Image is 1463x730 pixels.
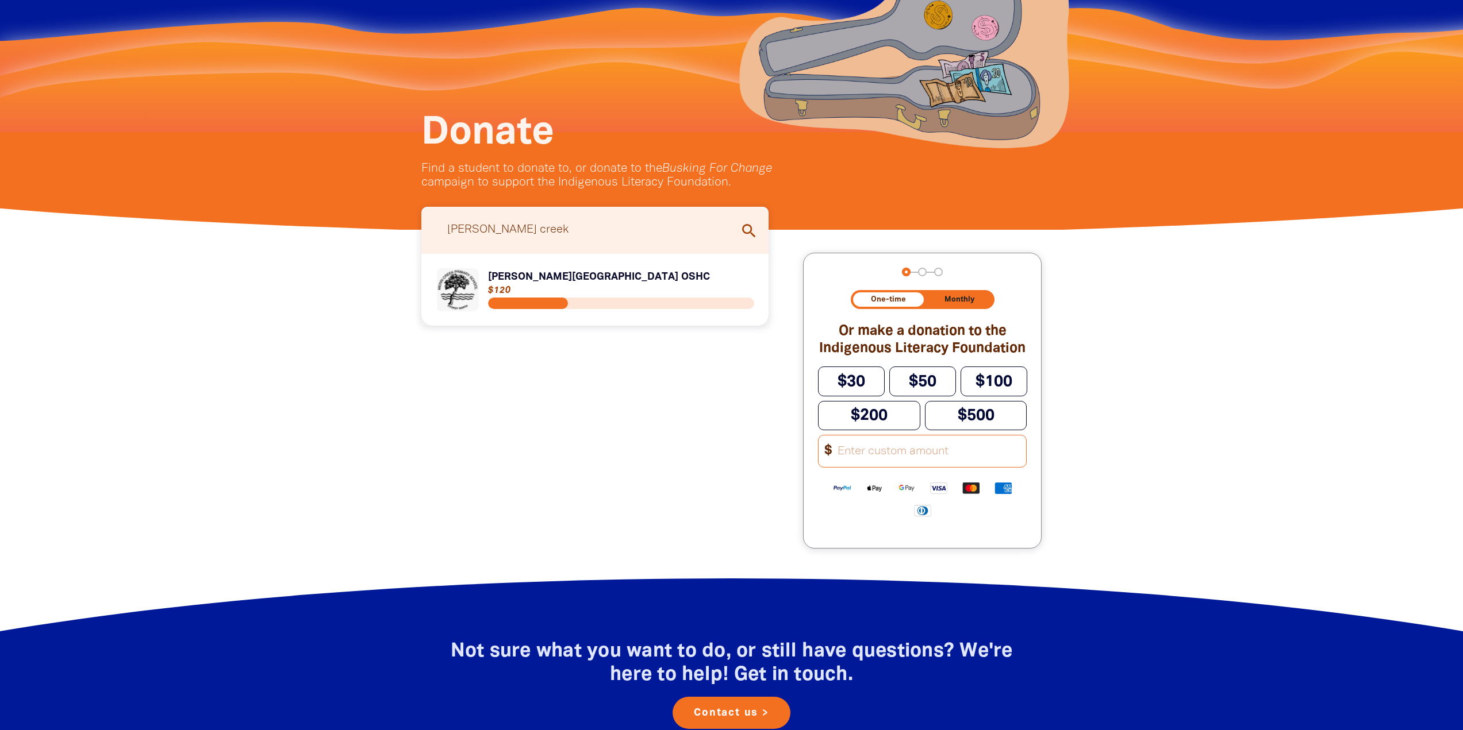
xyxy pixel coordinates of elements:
[961,366,1027,396] button: $100
[451,643,1013,684] span: Not sure what you want to do, or still have questions? We're here to help! Get in touch.
[890,481,923,495] img: Google Pay logo
[436,268,755,311] div: Paginated content
[944,296,974,303] span: Monthly
[818,472,1027,526] div: Available payment methods
[871,296,906,303] span: One-time
[740,222,758,240] i: search
[987,481,1019,495] img: American Express logo
[889,366,956,396] button: $50
[421,115,554,151] span: Donate
[818,366,885,396] button: $30
[853,292,924,307] button: One-time
[923,481,955,495] img: Visa logo
[902,268,911,276] button: Navigate to step 1 of 3 to enter your donation amount
[831,435,1027,467] input: Enter custom amount
[918,268,927,276] button: Navigate to step 2 of 3 to enter your details
[421,162,824,190] p: Find a student to donate to, or donate to the campaign to support the Indigenous Literacy Foundat...
[858,481,890,495] img: Apple Pay logo
[909,374,936,389] span: $50
[819,440,832,462] span: $
[851,408,888,423] span: $200
[662,163,772,174] em: Busking For Change
[907,504,939,517] img: Diners Club logo
[818,401,920,430] button: $200
[673,697,790,729] a: Contact us >
[958,408,994,423] span: $500
[925,401,1027,430] button: $500
[826,481,858,495] img: Paypal logo
[976,374,1012,389] span: $100
[838,374,865,389] span: $30
[926,292,992,307] button: Monthly
[818,323,1027,357] h2: Or make a donation to the Indigenous Literacy Foundation
[955,481,987,495] img: Mastercard logo
[934,268,943,276] button: Navigate to step 3 of 3 to enter your payment details
[851,290,994,309] div: Donation frequency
